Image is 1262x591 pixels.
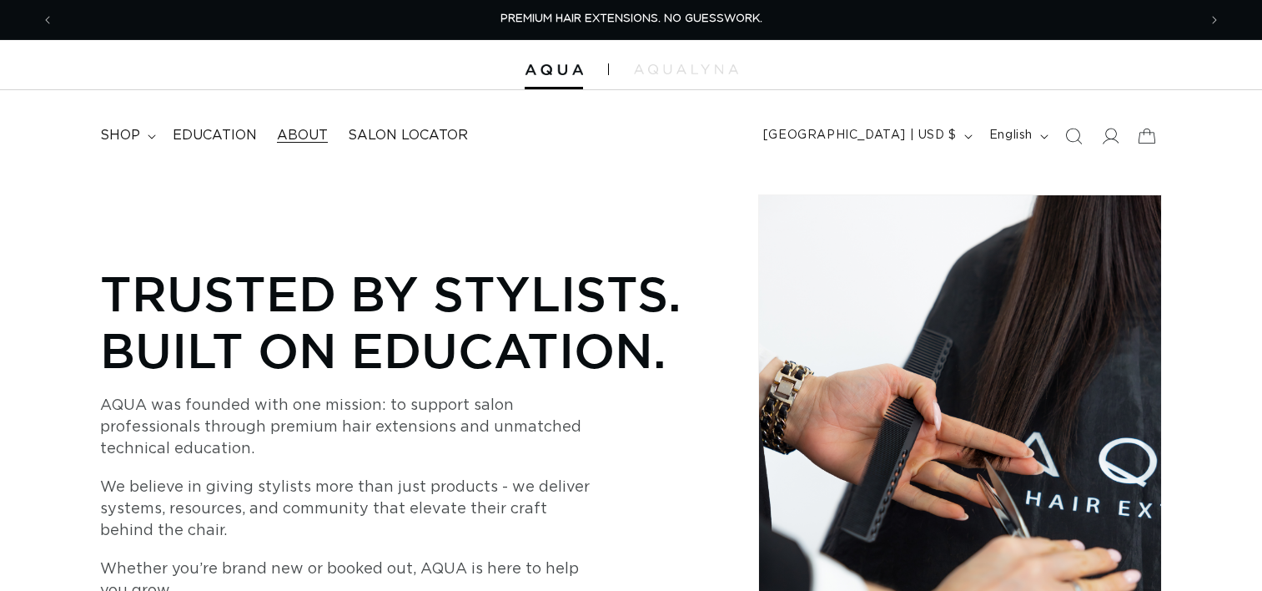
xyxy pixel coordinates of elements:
img: Aqua Hair Extensions [525,64,583,76]
a: About [267,117,338,154]
a: Education [163,117,267,154]
p: We believe in giving stylists more than just products - we deliver systems, resources, and commun... [100,477,601,542]
button: Previous announcement [29,4,66,36]
span: PREMIUM HAIR EXTENSIONS. NO GUESSWORK. [500,13,762,24]
button: Next announcement [1196,4,1233,36]
span: shop [100,127,140,144]
button: [GEOGRAPHIC_DATA] | USD $ [753,120,979,152]
button: English [979,120,1055,152]
p: Trusted by Stylists. Built on Education. [100,265,705,378]
p: AQUA was founded with one mission: to support salon professionals through premium hair extensions... [100,395,601,460]
summary: Search [1055,118,1092,154]
a: Salon Locator [338,117,478,154]
span: [GEOGRAPHIC_DATA] | USD $ [763,127,957,144]
span: About [277,127,328,144]
summary: shop [90,117,163,154]
span: English [989,127,1033,144]
span: Salon Locator [348,127,468,144]
span: Education [173,127,257,144]
img: aqualyna.com [634,64,738,74]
